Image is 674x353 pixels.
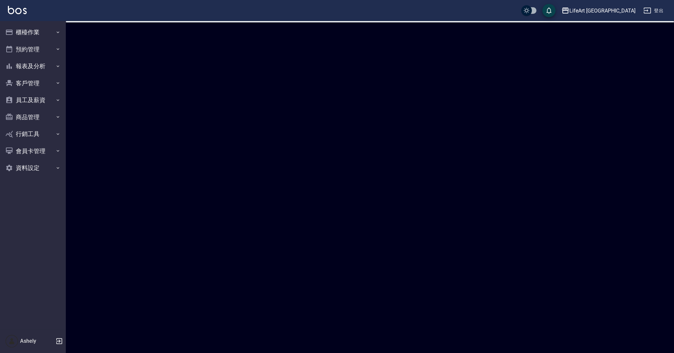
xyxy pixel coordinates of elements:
button: 客戶管理 [3,75,63,92]
button: 資料設定 [3,159,63,176]
button: 預約管理 [3,41,63,58]
img: Logo [8,6,27,14]
button: LifeArt [GEOGRAPHIC_DATA] [559,4,638,17]
div: LifeArt [GEOGRAPHIC_DATA] [569,7,635,15]
button: 商品管理 [3,109,63,126]
button: 會員卡管理 [3,143,63,160]
h5: Ashely [20,338,54,344]
button: 報表及分析 [3,58,63,75]
button: 員工及薪資 [3,92,63,109]
img: Person [5,335,18,348]
button: 行銷工具 [3,125,63,143]
button: save [542,4,556,17]
button: 櫃檯作業 [3,24,63,41]
button: 登出 [641,5,666,17]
